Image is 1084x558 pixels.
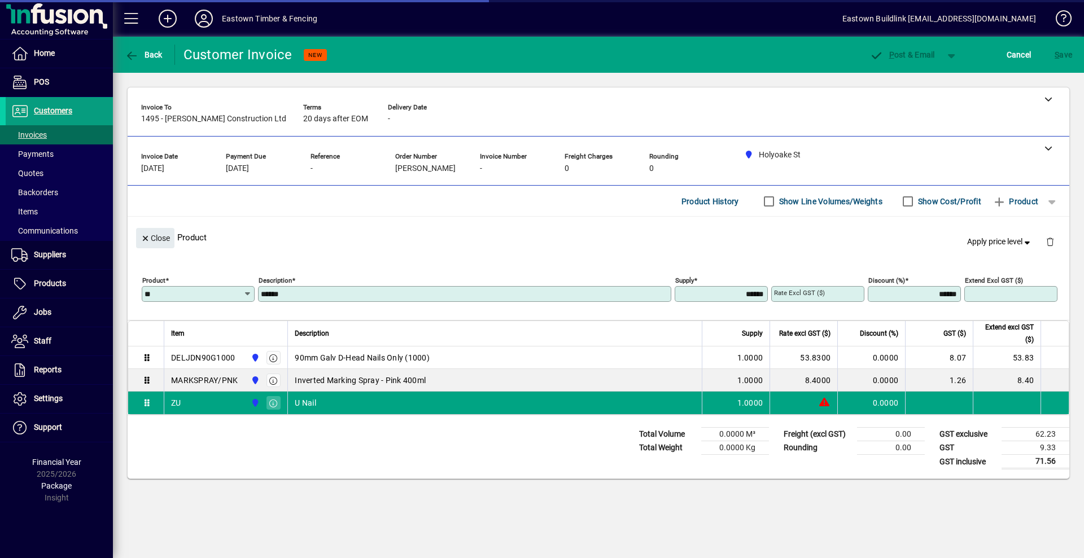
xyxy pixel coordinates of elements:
[141,164,164,173] span: [DATE]
[777,352,831,363] div: 53.8300
[248,374,261,386] span: Holyoake St
[303,115,368,124] span: 20 days after EOM
[963,232,1037,252] button: Apply price level
[6,356,113,384] a: Reports
[934,428,1002,441] td: GST exclusive
[6,125,113,144] a: Invoices
[141,115,286,124] span: 1495 - [PERSON_NAME] Construction Ltd
[837,392,905,414] td: 0.0000
[857,441,925,455] td: 0.00
[633,441,701,455] td: Total Weight
[226,164,249,173] span: [DATE]
[857,428,925,441] td: 0.00
[1055,50,1059,59] span: S
[311,164,313,173] span: -
[308,51,322,59] span: NEW
[6,164,113,183] a: Quotes
[973,369,1041,392] td: 8.40
[774,289,825,297] mat-label: Rate excl GST ($)
[1037,228,1064,255] button: Delete
[1047,2,1070,39] a: Knowledge Base
[1052,45,1075,65] button: Save
[842,10,1036,28] div: Eastown Buildlink [EMAIL_ADDRESS][DOMAIN_NAME]
[295,352,430,363] span: 90mm Galv D-Head Nails Only (1000)
[973,346,1041,369] td: 53.83
[6,270,113,298] a: Products
[125,50,163,59] span: Back
[737,352,763,363] span: 1.0000
[967,236,1033,248] span: Apply price level
[128,217,1069,258] div: Product
[737,375,763,386] span: 1.0000
[150,8,186,29] button: Add
[864,45,941,65] button: Post & Email
[34,307,51,317] span: Jobs
[183,46,292,64] div: Customer Invoice
[171,327,185,340] span: Item
[742,327,763,340] span: Supply
[6,202,113,221] a: Items
[675,276,694,284] mat-label: Supply
[186,8,222,29] button: Profile
[171,397,181,408] div: ZU
[248,397,261,409] span: Holyoake St
[681,192,739,210] span: Product History
[248,352,261,364] span: Holyoake St
[6,241,113,269] a: Suppliers
[34,49,55,58] span: Home
[171,375,238,386] div: MARKSPRAY/PNK
[1055,46,1072,64] span: ave
[6,385,113,413] a: Settings
[34,77,49,86] span: POS
[889,50,894,59] span: P
[34,279,66,288] span: Products
[295,327,329,340] span: Description
[633,428,701,441] td: Total Volume
[6,298,113,327] a: Jobs
[837,369,905,392] td: 0.0000
[11,169,43,178] span: Quotes
[980,321,1034,346] span: Extend excl GST ($)
[1007,46,1031,64] span: Cancel
[6,327,113,355] a: Staff
[222,10,317,28] div: Eastown Timber & Fencing
[34,365,62,374] span: Reports
[395,164,456,173] span: [PERSON_NAME]
[837,346,905,369] td: 0.0000
[677,191,744,212] button: Product History
[6,183,113,202] a: Backorders
[987,191,1044,212] button: Product
[34,394,63,403] span: Settings
[133,232,177,243] app-page-header-button: Close
[1002,455,1069,469] td: 71.56
[993,192,1038,210] span: Product
[141,229,170,248] span: Close
[905,369,973,392] td: 1.26
[11,150,54,159] span: Payments
[905,346,973,369] td: 8.07
[701,428,769,441] td: 0.0000 M³
[869,50,935,59] span: ost & Email
[701,441,769,455] td: 0.0000 Kg
[777,375,831,386] div: 8.4000
[6,221,113,240] a: Communications
[136,228,174,248] button: Close
[295,375,426,386] span: Inverted Marking Spray - Pink 400ml
[34,106,72,115] span: Customers
[779,327,831,340] span: Rate excl GST ($)
[6,144,113,164] a: Payments
[565,164,569,173] span: 0
[916,196,981,207] label: Show Cost/Profit
[934,441,1002,455] td: GST
[259,276,292,284] mat-label: Description
[6,68,113,96] a: POS
[480,164,482,173] span: -
[6,39,113,68] a: Home
[965,276,1023,284] mat-label: Extend excl GST ($)
[122,45,165,65] button: Back
[34,250,66,259] span: Suppliers
[943,327,966,340] span: GST ($)
[737,397,763,408] span: 1.0000
[34,423,62,432] span: Support
[142,276,165,284] mat-label: Product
